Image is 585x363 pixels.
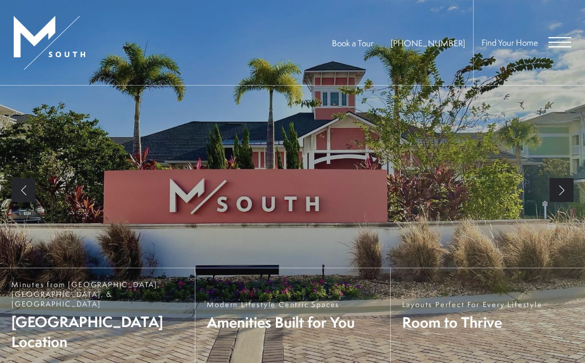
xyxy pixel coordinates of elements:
[391,37,465,49] a: Call Us at 813-570-8014
[548,37,571,47] button: Open Menu
[391,37,465,49] span: [PHONE_NUMBER]
[11,178,35,202] a: Previous
[11,312,183,352] span: [GEOGRAPHIC_DATA] Location
[332,37,374,49] a: Book a Tour
[207,312,355,332] span: Amenities Built for You
[402,300,543,309] span: Layouts Perfect For Every Lifestyle
[14,16,85,70] img: MSouth
[195,268,390,363] a: Modern Lifestyle Centric Spaces
[402,312,543,332] span: Room to Thrive
[390,268,585,363] a: Layouts Perfect For Every Lifestyle
[482,37,538,49] a: Find Your Home
[550,178,574,202] a: Next
[11,280,183,309] span: Minutes from [GEOGRAPHIC_DATA], [GEOGRAPHIC_DATA], & [GEOGRAPHIC_DATA]
[207,300,355,309] span: Modern Lifestyle Centric Spaces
